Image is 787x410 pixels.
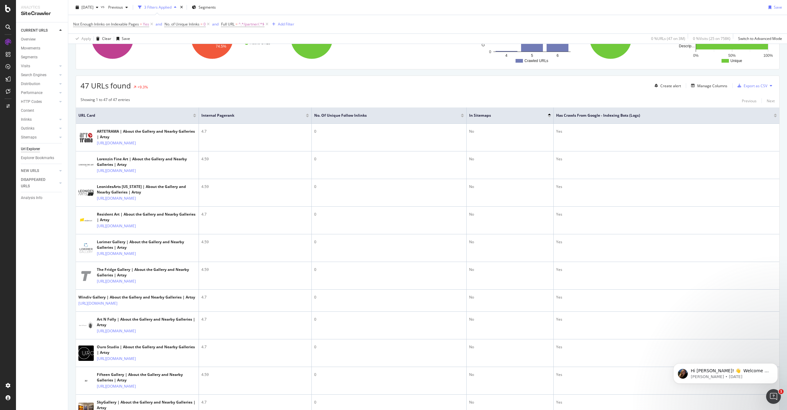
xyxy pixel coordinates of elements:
[97,344,196,355] div: Ouro Studio | About the Gallery and Nearby Galleries | Artsy
[314,129,464,134] div: 0
[212,21,219,27] div: and
[97,129,196,140] div: ARTETRAMA | About the Gallery and Nearby Galleries | Artsy
[469,295,551,300] div: No
[21,107,34,114] div: Content
[97,239,196,250] div: Lorimer Gallery | About the Gallery and Nearby Galleries | Artsy
[21,116,57,123] a: Inlinks
[78,242,94,254] img: main image
[97,278,136,284] a: [URL][DOMAIN_NAME]
[314,267,464,272] div: 0
[767,97,775,104] button: Next
[689,82,727,89] button: Manage Columns
[81,97,130,104] div: Showing 1 to 47 of 47 entries
[505,53,508,58] text: 4
[779,389,784,394] span: 1
[766,2,782,12] button: Save
[144,5,172,10] div: 3 Filters Applied
[767,98,775,103] div: Next
[21,168,39,174] div: NEW URLS
[78,113,192,118] span: URL Card
[556,239,777,245] div: Yes
[21,99,42,105] div: HTTP Codes
[73,34,91,44] button: Apply
[314,156,464,162] div: 0
[556,184,777,189] div: Yes
[21,54,38,61] div: Segments
[21,146,40,152] div: Url Explorer
[736,34,782,44] button: Switch to Advanced Mode
[21,168,57,174] a: NEW URLS
[21,155,54,161] div: Explorer Bookmarks
[97,212,196,223] div: Resident Art | About the Gallery and Nearby Galleries | Artsy
[201,344,309,350] div: 4.7
[679,44,695,48] text: Descrip…
[94,34,111,44] button: Clear
[21,45,64,52] a: Movements
[212,21,219,27] button: and
[469,184,551,189] div: No
[73,2,101,12] button: [DATE]
[766,389,781,404] iframe: Intercom live chat
[469,212,551,217] div: No
[180,11,277,64] div: A chart.
[201,239,309,245] div: 4.59
[469,239,551,245] div: No
[21,54,64,61] a: Segments
[81,11,177,64] div: A chart.
[481,23,485,46] text: Crawled URLs
[556,372,777,377] div: Yes
[164,21,200,27] span: No. of Unique Inlinks
[97,383,136,389] a: [URL][DOMAIN_NAME]
[201,400,309,405] div: 4.7
[201,372,309,377] div: 4.59
[744,83,767,88] div: Export as CSV
[556,156,777,162] div: Yes
[489,50,491,54] text: 0
[21,81,40,87] div: Distribution
[201,156,309,162] div: 4.59
[199,5,216,10] span: Segments
[21,5,63,10] div: Analytics
[97,267,196,278] div: The Fridge Gallery | About the Gallery and Nearby Galleries | Artsy
[78,373,94,389] img: main image
[97,156,196,167] div: Lorenzin Fine Art | About the Gallery and Nearby Galleries | Artsy
[78,268,94,283] img: main image
[556,400,777,405] div: Yes
[250,41,270,45] text: Active URLs
[21,107,64,114] a: Content
[664,350,787,393] iframe: Intercom notifications message
[136,2,179,12] button: 3 Filters Applied
[728,53,736,58] text: 50%
[730,59,742,63] text: Unique
[97,317,196,328] div: Art N Folly | About the Gallery and Nearby Galleries | Artsy
[97,195,136,201] a: [URL][DOMAIN_NAME]
[556,212,777,217] div: Yes
[314,400,464,405] div: 0
[21,72,46,78] div: Search Engines
[556,267,777,272] div: Yes
[21,99,57,105] a: HTTP Codes
[137,84,148,90] div: +9.3%
[280,11,376,64] div: A chart.
[697,83,727,88] div: Manage Columns
[81,80,131,91] span: 47 URLs found
[106,2,130,12] button: Previous
[21,27,57,34] a: CURRENT URLS
[21,10,63,17] div: SiteCrawler
[101,4,106,9] span: vs
[469,344,551,350] div: No
[21,146,64,152] a: Url Explorer
[21,36,36,43] div: Overview
[314,295,464,300] div: 0
[216,44,226,49] text: 74.5%
[556,344,777,350] div: Yes
[469,372,551,377] div: No
[78,295,195,300] div: Windiv Gallery | About the Gallery and Nearby Galleries | Artsy
[693,53,699,58] text: 0%
[97,140,136,146] a: [URL][DOMAIN_NAME]
[21,72,57,78] a: Search Engines
[73,21,139,27] span: Not Enough Inlinks on Indexable Pages
[21,134,57,141] a: Sitemaps
[469,129,551,134] div: No
[278,21,294,27] div: Add Filter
